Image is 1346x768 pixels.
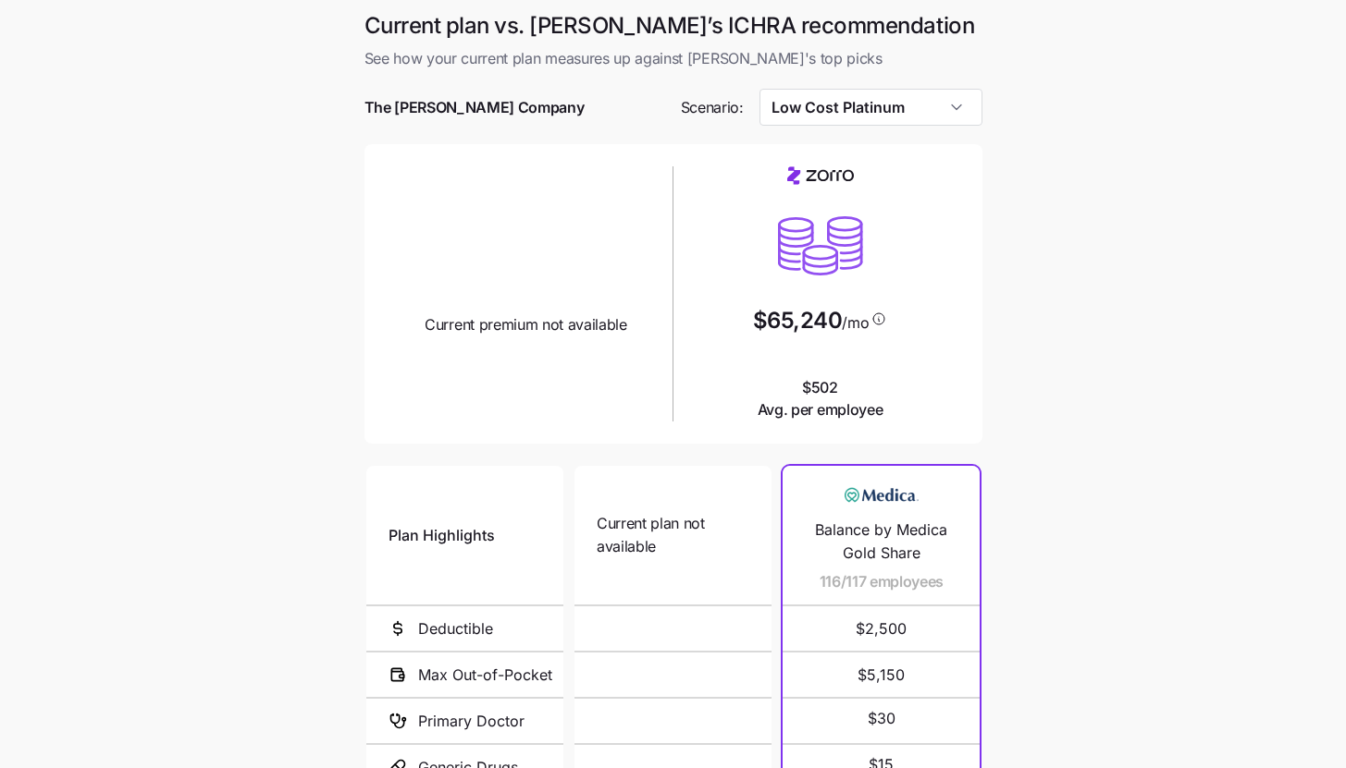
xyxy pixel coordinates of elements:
[681,96,744,119] span: Scenario:
[418,617,493,640] span: Deductible
[758,376,883,422] span: $502
[418,710,525,733] span: Primary Doctor
[425,313,627,336] span: Current premium not available
[364,11,982,40] h1: Current plan vs. [PERSON_NAME]’s ICHRA recommendation
[364,96,585,119] span: The [PERSON_NAME] Company
[805,652,957,697] span: $5,150
[753,310,843,332] span: $65,240
[597,512,749,558] span: Current plan not available
[842,315,869,330] span: /mo
[805,518,957,565] span: Balance by Medica Gold Share
[868,707,895,730] span: $30
[389,524,495,547] span: Plan Highlights
[805,606,957,651] span: $2,500
[758,398,883,421] span: Avg. per employee
[845,477,919,512] img: Carrier
[418,664,552,687] span: Max Out-of-Pocket
[820,570,945,593] span: 116/117 employees
[364,47,982,70] span: See how your current plan measures up against [PERSON_NAME]'s top picks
